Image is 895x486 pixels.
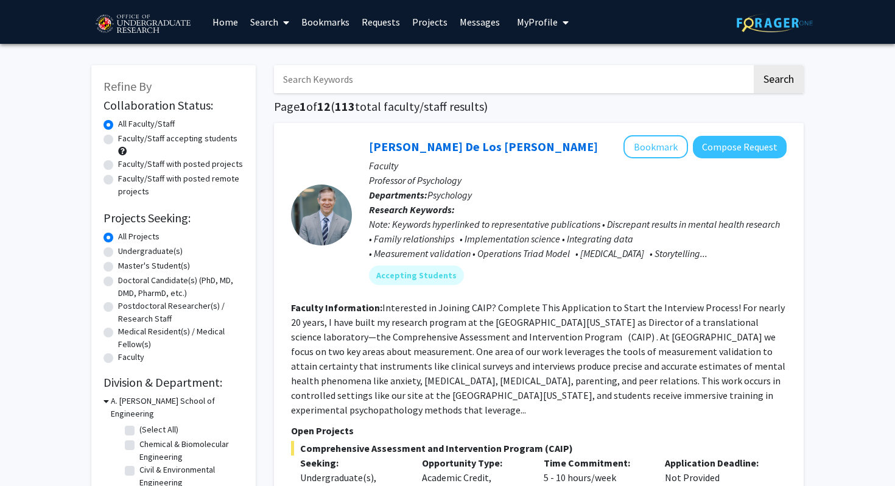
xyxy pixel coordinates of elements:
[454,1,506,43] a: Messages
[118,230,160,243] label: All Projects
[369,189,427,201] b: Departments:
[104,211,244,225] h2: Projects Seeking:
[754,65,804,93] button: Search
[118,118,175,130] label: All Faculty/Staff
[111,395,244,420] h3: A. [PERSON_NAME] School of Engineering
[291,441,787,456] span: Comprehensive Assessment and Intervention Program (CAIP)
[139,423,178,436] label: (Select All)
[118,325,244,351] label: Medical Resident(s) / Medical Fellow(s)
[406,1,454,43] a: Projects
[118,259,190,272] label: Master's Student(s)
[118,172,244,198] label: Faculty/Staff with posted remote projects
[118,274,244,300] label: Doctoral Candidate(s) (PhD, MD, DMD, PharmD, etc.)
[118,132,237,145] label: Faculty/Staff accepting students
[300,456,404,470] p: Seeking:
[356,1,406,43] a: Requests
[206,1,244,43] a: Home
[118,245,183,258] label: Undergraduate(s)
[104,375,244,390] h2: Division & Department:
[118,351,144,364] label: Faculty
[295,1,356,43] a: Bookmarks
[300,99,306,114] span: 1
[422,456,525,470] p: Opportunity Type:
[369,217,787,261] div: Note: Keywords hyperlinked to representative publications • Discrepant results in mental health r...
[244,1,295,43] a: Search
[274,99,804,114] h1: Page of ( total faculty/staff results)
[369,139,598,154] a: [PERSON_NAME] De Los [PERSON_NAME]
[369,173,787,188] p: Professor of Psychology
[517,16,558,28] span: My Profile
[104,79,152,94] span: Refine By
[104,98,244,113] h2: Collaboration Status:
[291,301,785,416] fg-read-more: Interested in Joining CAIP? Complete This Application to Start the Interview Process! For nearly ...
[139,438,240,463] label: Chemical & Biomolecular Engineering
[91,9,194,40] img: University of Maryland Logo
[693,136,787,158] button: Compose Request to Andres De Los Reyes
[544,456,647,470] p: Time Commitment:
[623,135,688,158] button: Add Andres De Los Reyes to Bookmarks
[317,99,331,114] span: 12
[291,423,787,438] p: Open Projects
[369,158,787,173] p: Faculty
[291,301,382,314] b: Faculty Information:
[118,300,244,325] label: Postdoctoral Researcher(s) / Research Staff
[427,189,472,201] span: Psychology
[369,203,455,216] b: Research Keywords:
[118,158,243,171] label: Faculty/Staff with posted projects
[335,99,355,114] span: 113
[665,456,768,470] p: Application Deadline:
[737,13,813,32] img: ForagerOne Logo
[274,65,752,93] input: Search Keywords
[369,266,464,285] mat-chip: Accepting Students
